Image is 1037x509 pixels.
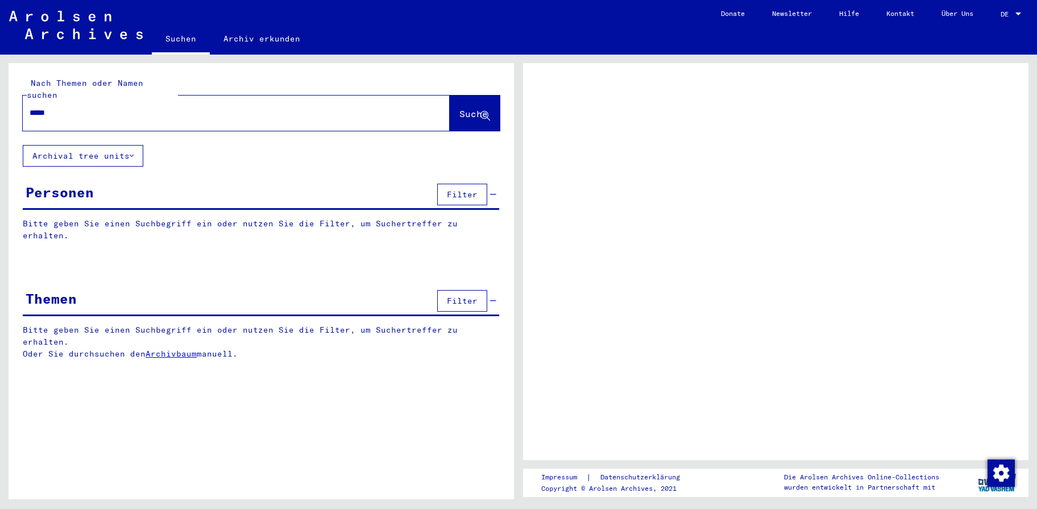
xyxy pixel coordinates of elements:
span: Filter [447,296,478,306]
div: Themen [26,288,77,309]
button: Archival tree units [23,145,143,167]
p: Bitte geben Sie einen Suchbegriff ein oder nutzen Sie die Filter, um Suchertreffer zu erhalten. O... [23,324,500,360]
p: Bitte geben Sie einen Suchbegriff ein oder nutzen Sie die Filter, um Suchertreffer zu erhalten. [23,218,499,242]
p: Copyright © Arolsen Archives, 2021 [541,483,694,494]
img: Zustimmung ändern [988,460,1015,487]
button: Filter [437,184,487,205]
span: Filter [447,189,478,200]
span: Suche [459,108,488,119]
div: Personen [26,182,94,202]
a: Archiv erkunden [210,25,314,52]
a: Datenschutzerklärung [591,471,694,483]
a: Archivbaum [146,349,197,359]
span: DE [1001,10,1013,18]
a: Impressum [541,471,586,483]
a: Suchen [152,25,210,55]
img: yv_logo.png [976,468,1018,496]
p: wurden entwickelt in Partnerschaft mit [784,482,939,493]
button: Suche [450,96,500,131]
img: Arolsen_neg.svg [9,11,143,39]
button: Filter [437,290,487,312]
div: | [541,471,694,483]
p: Die Arolsen Archives Online-Collections [784,472,939,482]
mat-label: Nach Themen oder Namen suchen [27,78,143,100]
